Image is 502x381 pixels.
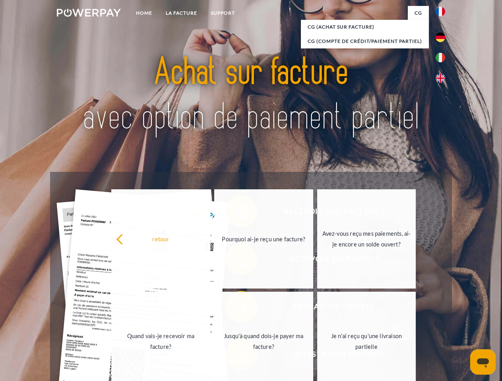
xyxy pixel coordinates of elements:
img: de [436,33,445,42]
iframe: Bouton de lancement de la fenêtre de messagerie [470,349,496,375]
img: fr [436,7,445,16]
a: Avez-vous reçu mes paiements, ai-je encore un solde ouvert? [317,189,416,289]
img: it [436,53,445,62]
a: CG [408,6,429,20]
img: title-powerpay_fr.svg [76,38,426,152]
a: CG (achat sur facture) [301,20,429,34]
a: LA FACTURE [159,6,204,20]
a: CG (Compte de crédit/paiement partiel) [301,34,429,48]
img: en [436,73,445,83]
a: Home [129,6,159,20]
a: Support [204,6,242,20]
div: retour [116,233,205,244]
div: Jusqu'à quand dois-je payer ma facture? [219,331,308,352]
div: Pourquoi ai-je reçu une facture? [219,233,308,244]
div: Je n'ai reçu qu'une livraison partielle [322,331,411,352]
div: Quand vais-je recevoir ma facture? [116,331,205,352]
img: logo-powerpay-white.svg [57,9,121,17]
div: Avez-vous reçu mes paiements, ai-je encore un solde ouvert? [322,228,411,250]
